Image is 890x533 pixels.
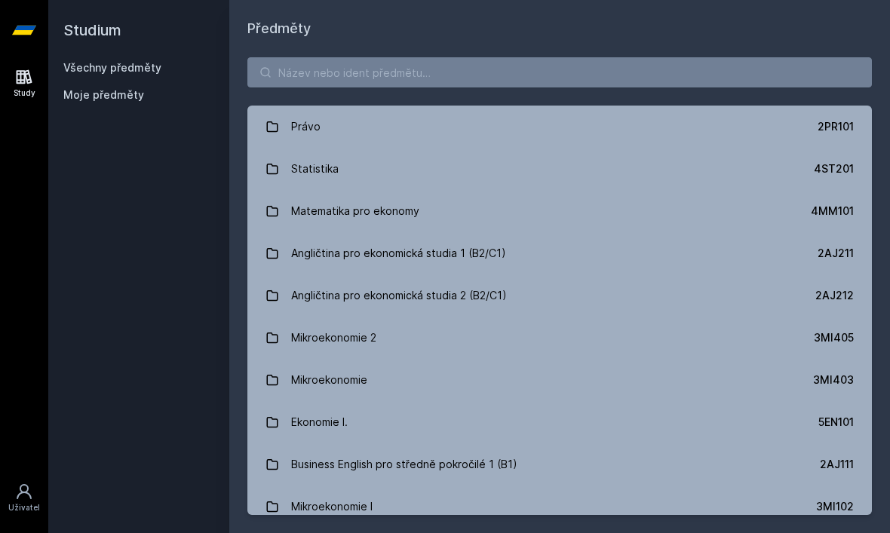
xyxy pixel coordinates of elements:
[814,161,854,176] div: 4ST201
[3,60,45,106] a: Study
[8,502,40,513] div: Uživatel
[291,365,367,395] div: Mikroekonomie
[63,87,144,103] span: Moje předměty
[247,18,872,39] h1: Předměty
[63,61,161,74] a: Všechny předměty
[247,274,872,317] a: Angličtina pro ekonomická studia 2 (B2/C1) 2AJ212
[291,196,419,226] div: Matematika pro ekonomy
[247,486,872,528] a: Mikroekonomie I 3MI102
[247,106,872,148] a: Právo 2PR101
[247,443,872,486] a: Business English pro středně pokročilé 1 (B1) 2AJ111
[3,475,45,521] a: Uživatel
[247,57,872,87] input: Název nebo ident předmětu…
[291,112,321,142] div: Právo
[818,246,854,261] div: 2AJ211
[818,415,854,430] div: 5EN101
[247,148,872,190] a: Statistika 4ST201
[14,87,35,99] div: Study
[818,119,854,134] div: 2PR101
[291,407,348,437] div: Ekonomie I.
[820,457,854,472] div: 2AJ111
[247,317,872,359] a: Mikroekonomie 2 3MI405
[815,288,854,303] div: 2AJ212
[813,372,854,387] div: 3MI403
[291,449,517,479] div: Business English pro středně pokročilé 1 (B1)
[291,280,507,311] div: Angličtina pro ekonomická studia 2 (B2/C1)
[811,204,854,219] div: 4MM101
[291,238,506,268] div: Angličtina pro ekonomická studia 1 (B2/C1)
[291,154,339,184] div: Statistika
[247,401,872,443] a: Ekonomie I. 5EN101
[291,492,373,522] div: Mikroekonomie I
[816,499,854,514] div: 3MI102
[247,232,872,274] a: Angličtina pro ekonomická studia 1 (B2/C1) 2AJ211
[291,323,376,353] div: Mikroekonomie 2
[814,330,854,345] div: 3MI405
[247,190,872,232] a: Matematika pro ekonomy 4MM101
[247,359,872,401] a: Mikroekonomie 3MI403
